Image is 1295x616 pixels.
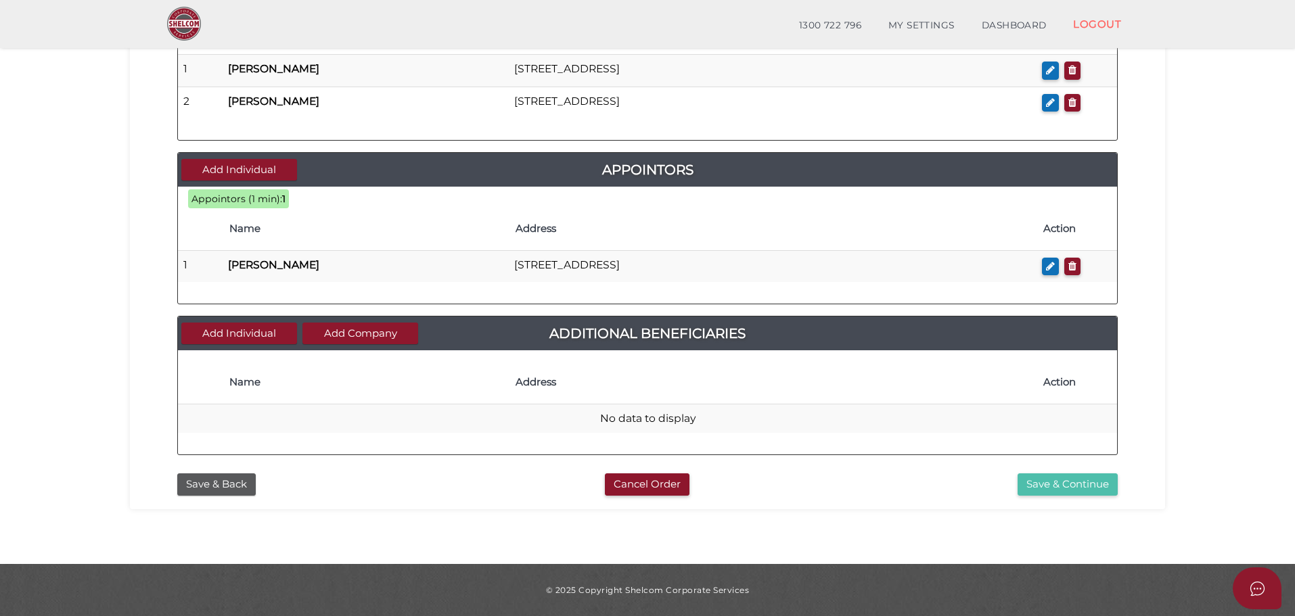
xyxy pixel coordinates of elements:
[178,250,223,282] td: 1
[191,193,282,205] span: Appointors (1 min):
[228,62,319,75] b: [PERSON_NAME]
[181,323,297,345] button: Add Individual
[228,258,319,271] b: [PERSON_NAME]
[1043,377,1110,388] h4: Action
[516,377,1030,388] h4: Address
[786,12,875,39] a: 1300 722 796
[178,404,1117,433] td: No data to display
[229,377,502,388] h4: Name
[178,87,223,118] td: 2
[509,55,1037,87] td: [STREET_ADDRESS]
[178,55,223,87] td: 1
[178,323,1117,344] a: Additional Beneficiaries
[968,12,1060,39] a: DASHBOARD
[1043,223,1110,235] h4: Action
[605,473,689,496] button: Cancel Order
[178,159,1117,181] a: Appointors
[302,323,418,345] button: Add Company
[228,95,319,108] b: [PERSON_NAME]
[1018,473,1118,496] button: Save & Continue
[177,473,256,496] button: Save & Back
[1233,567,1281,609] button: Open asap
[516,223,1030,235] h4: Address
[181,159,297,181] button: Add Individual
[282,193,286,205] b: 1
[509,87,1037,118] td: [STREET_ADDRESS]
[140,584,1155,596] div: © 2025 Copyright Shelcom Corporate Services
[509,250,1037,282] td: [STREET_ADDRESS]
[229,223,502,235] h4: Name
[1060,10,1135,38] a: LOGOUT
[875,12,968,39] a: MY SETTINGS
